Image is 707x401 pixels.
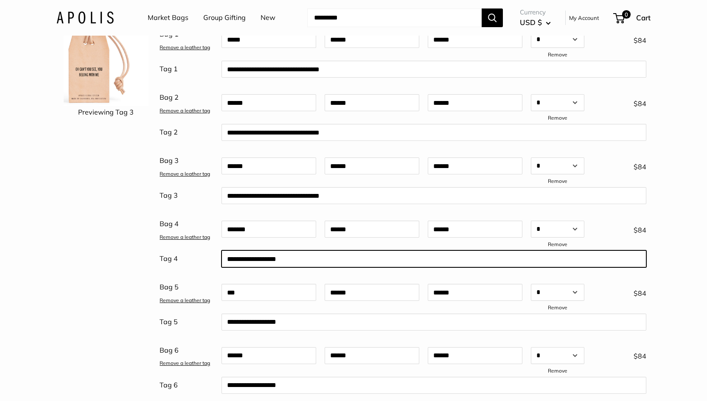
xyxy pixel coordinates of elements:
a: Remove [548,367,567,374]
span: Previewing Tag 3 [78,108,134,116]
a: Remove [548,241,567,247]
div: Bag 3 [155,151,217,180]
div: Tag 1 [155,59,217,79]
a: Remove [548,304,567,311]
span: 0 [622,10,631,19]
iframe: Sign Up via Text for Offers [7,369,91,394]
div: Tag 4 [155,249,217,269]
span: USD $ [520,18,542,27]
a: Remove [548,115,567,121]
span: Cart [636,13,651,22]
div: $84 [589,221,651,237]
a: Remove a leather tag [160,234,210,240]
a: 0 Cart [614,11,651,25]
a: Remove a leather tag [160,297,210,303]
div: $84 [589,94,651,110]
div: $84 [589,347,651,363]
a: Remove a leather tag [160,360,210,366]
div: Tag 3 [155,186,217,205]
button: Search [482,8,503,27]
input: Search... [307,8,482,27]
a: Market Bags [148,11,188,24]
a: My Account [569,13,599,23]
a: Remove [548,178,567,184]
a: Group Gifting [203,11,246,24]
span: Currency [520,6,551,18]
a: Remove [548,51,567,58]
div: Bag 5 [155,278,217,306]
div: $84 [589,157,651,174]
div: $84 [589,31,651,47]
a: Remove a leather tag [160,44,210,50]
div: Tag 6 [155,376,217,395]
div: Bag 1 [155,25,217,53]
button: USD $ [520,16,551,29]
div: Tag 5 [155,312,217,332]
div: Bag 4 [155,214,217,243]
img: customizer-prod [64,21,149,106]
a: Remove a leather tag [160,171,210,177]
div: Tag 2 [155,123,217,142]
div: Bag 2 [155,88,217,117]
img: Apolis [56,11,114,24]
a: New [261,11,275,24]
div: Bag 6 [155,341,217,370]
a: Remove a leather tag [160,107,210,114]
div: $84 [589,284,651,300]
